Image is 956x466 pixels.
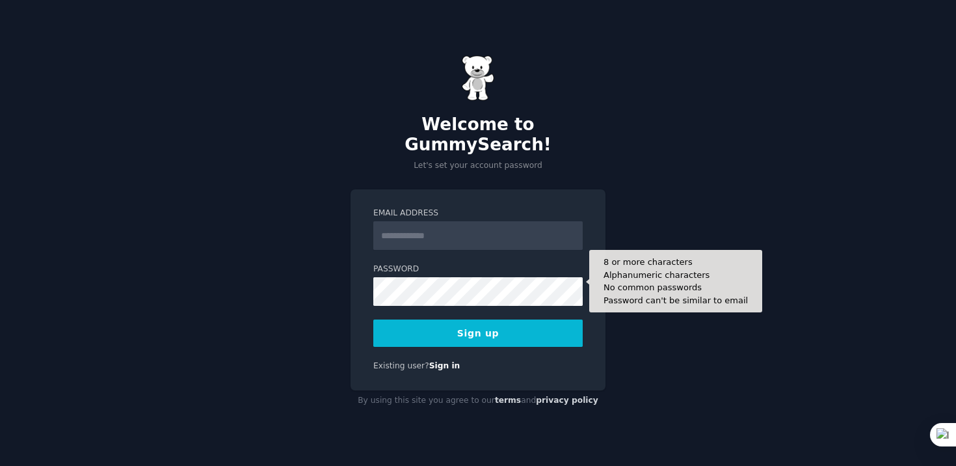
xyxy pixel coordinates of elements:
a: privacy policy [536,396,598,405]
a: terms [495,396,521,405]
p: Let's set your account password [351,160,605,172]
button: Sign up [373,320,583,347]
div: By using this site you agree to our and [351,391,605,411]
h2: Welcome to GummySearch! [351,115,605,156]
label: Email Address [373,208,583,219]
span: Existing user? [373,361,429,370]
label: Password [373,264,583,275]
img: Gummy Bear [462,55,494,101]
a: Sign in [429,361,460,370]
